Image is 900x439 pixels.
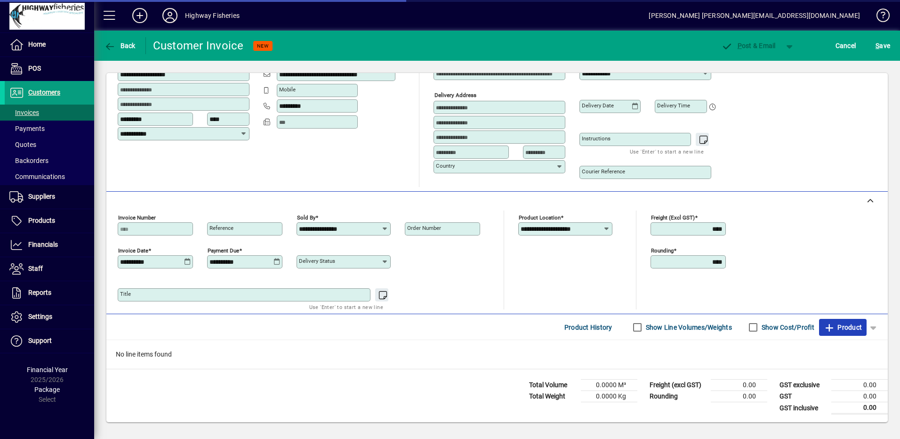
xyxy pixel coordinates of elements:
[94,37,146,54] app-page-header-button: Back
[209,225,233,231] mat-label: Reference
[118,214,156,221] mat-label: Invoice number
[524,391,581,402] td: Total Weight
[831,391,888,402] td: 0.00
[5,169,94,185] a: Communications
[581,391,637,402] td: 0.0000 Kg
[876,42,879,49] span: S
[28,337,52,344] span: Support
[28,41,46,48] span: Home
[5,105,94,121] a: Invoices
[738,42,742,49] span: P
[125,7,155,24] button: Add
[28,241,58,248] span: Financials
[716,37,780,54] button: Post & Email
[645,391,711,402] td: Rounding
[760,323,814,332] label: Show Cost/Profit
[873,37,892,54] button: Save
[155,7,185,24] button: Profile
[582,135,611,142] mat-label: Instructions
[34,386,60,393] span: Package
[28,313,52,320] span: Settings
[651,214,695,221] mat-label: Freight (excl GST)
[561,319,616,336] button: Product History
[831,380,888,391] td: 0.00
[831,402,888,414] td: 0.00
[721,42,776,49] span: ost & Email
[28,217,55,224] span: Products
[5,33,94,57] a: Home
[819,319,867,336] button: Product
[711,391,767,402] td: 0.00
[118,247,148,254] mat-label: Invoice date
[630,146,704,157] mat-hint: Use 'Enter' to start a new line
[651,247,674,254] mat-label: Rounding
[582,102,614,109] mat-label: Delivery date
[297,214,315,221] mat-label: Sold by
[279,86,296,93] mat-label: Mobile
[711,380,767,391] td: 0.00
[5,137,94,153] a: Quotes
[9,141,36,148] span: Quotes
[28,89,60,96] span: Customers
[644,323,732,332] label: Show Line Volumes/Weights
[9,173,65,180] span: Communications
[833,37,859,54] button: Cancel
[5,233,94,257] a: Financials
[5,257,94,281] a: Staff
[582,168,625,175] mat-label: Courier Reference
[524,380,581,391] td: Total Volume
[28,65,41,72] span: POS
[208,247,239,254] mat-label: Payment due
[436,163,455,169] mat-label: Country
[876,38,890,53] span: ave
[824,320,862,335] span: Product
[519,214,561,221] mat-label: Product location
[28,289,51,296] span: Reports
[5,209,94,233] a: Products
[775,391,831,402] td: GST
[9,125,45,132] span: Payments
[869,2,888,33] a: Knowledge Base
[104,42,136,49] span: Back
[5,329,94,353] a: Support
[9,109,39,116] span: Invoices
[185,8,240,23] div: Highway Fisheries
[102,37,138,54] button: Back
[9,157,48,164] span: Backorders
[5,153,94,169] a: Backorders
[649,8,860,23] div: [PERSON_NAME] [PERSON_NAME][EMAIL_ADDRESS][DOMAIN_NAME]
[775,380,831,391] td: GST exclusive
[407,225,441,231] mat-label: Order number
[120,291,131,297] mat-label: Title
[28,193,55,200] span: Suppliers
[657,102,690,109] mat-label: Delivery time
[645,380,711,391] td: Freight (excl GST)
[299,258,335,264] mat-label: Delivery status
[5,57,94,81] a: POS
[5,281,94,305] a: Reports
[5,121,94,137] a: Payments
[309,301,383,312] mat-hint: Use 'Enter' to start a new line
[28,265,43,272] span: Staff
[5,305,94,329] a: Settings
[257,43,269,49] span: NEW
[27,366,68,374] span: Financial Year
[153,38,244,53] div: Customer Invoice
[5,185,94,209] a: Suppliers
[775,402,831,414] td: GST inclusive
[581,380,637,391] td: 0.0000 M³
[564,320,612,335] span: Product History
[836,38,856,53] span: Cancel
[106,340,888,369] div: No line items found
